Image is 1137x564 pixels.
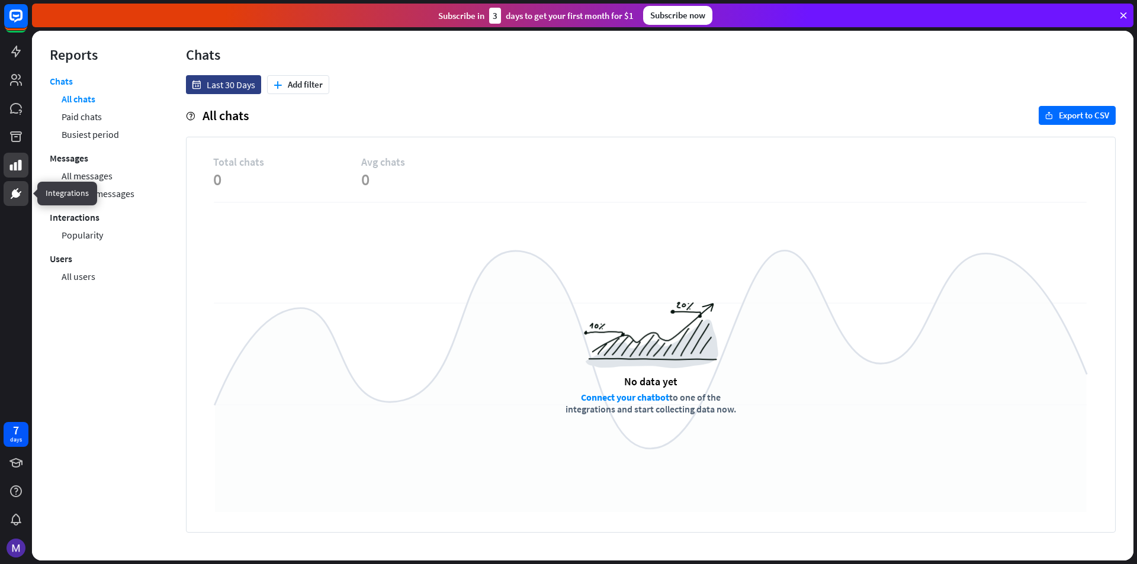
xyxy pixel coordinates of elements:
a: Busiest period [62,125,119,143]
a: Chats [50,75,73,90]
i: help [186,112,195,121]
img: a6954988516a0971c967.png [584,302,718,368]
a: Connect your chatbot [581,391,669,403]
a: All users [62,268,95,285]
a: Average messages [62,185,134,202]
div: Subscribe in days to get your first month for $1 [438,8,634,24]
i: plus [274,81,282,89]
span: Total chats [213,155,361,169]
a: All messages [62,167,113,185]
div: Subscribe now [643,6,712,25]
span: 0 [361,169,509,190]
button: plusAdd filter [267,75,329,94]
div: days [10,436,22,444]
div: 7 [13,425,19,436]
button: Open LiveChat chat widget [9,5,45,40]
div: Chats [186,46,1116,64]
a: All chats [62,90,95,108]
span: Avg chats [361,155,509,169]
span: Last 30 Days [207,79,255,91]
button: exportExport to CSV [1039,106,1116,125]
a: Paid chats [62,108,102,125]
span: 0 [213,169,361,190]
a: 7 days [4,422,28,447]
i: export [1045,112,1053,120]
i: date [192,80,201,89]
span: All chats [203,107,249,124]
a: Popularity [62,226,103,244]
a: Messages [50,149,88,167]
div: 3 [489,8,501,24]
div: to one of the integrations and start collecting data now. [561,391,741,415]
div: No data yet [624,375,677,388]
a: Users [50,250,72,268]
a: Interactions [50,208,99,226]
div: Reports [50,46,150,64]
